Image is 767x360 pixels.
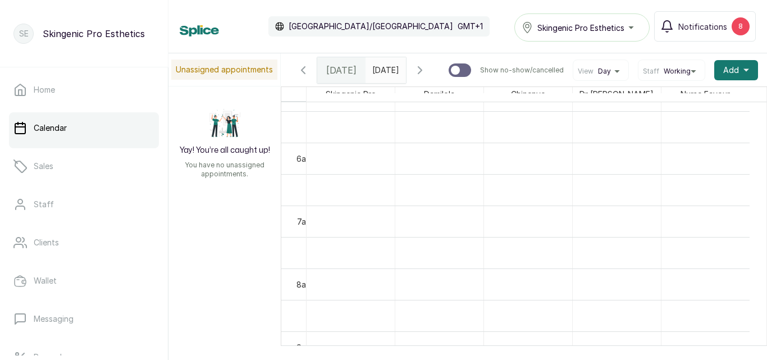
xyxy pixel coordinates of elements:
[480,66,564,75] p: Show no-show/cancelled
[34,237,59,248] p: Clients
[678,21,727,33] span: Notifications
[19,28,29,39] p: SE
[317,57,366,83] div: [DATE]
[180,145,270,156] h2: Yay! You’re all caught up!
[34,84,55,95] p: Home
[34,161,53,172] p: Sales
[578,67,593,76] span: View
[714,60,758,80] button: Add
[643,67,659,76] span: Staff
[509,87,547,101] span: Chinenye
[9,265,159,297] a: Wallet
[326,63,357,77] span: [DATE]
[43,27,145,40] p: Skingenic Pro Esthetics
[9,112,159,144] a: Calendar
[34,275,57,286] p: Wallet
[643,67,700,76] button: StaffWorking
[654,11,756,42] button: Notifications8
[175,161,274,179] p: You have no unassigned appointments.
[289,21,453,32] p: [GEOGRAPHIC_DATA]/[GEOGRAPHIC_DATA]
[9,303,159,335] a: Messaging
[34,313,74,325] p: Messaging
[664,67,691,76] span: Working
[294,279,314,290] div: 8am
[9,189,159,220] a: Staff
[598,67,611,76] span: Day
[577,87,656,101] span: Dr [PERSON_NAME]
[9,74,159,106] a: Home
[171,60,277,80] p: Unassigned appointments
[578,67,624,76] button: ViewDay
[294,153,314,165] div: 6am
[294,341,314,353] div: 9am
[723,65,739,76] span: Add
[422,87,457,101] span: Damilola
[34,122,67,134] p: Calendar
[9,151,159,182] a: Sales
[323,87,378,101] span: Skingenic Pro
[732,17,750,35] div: 8
[678,87,732,101] span: Nurse Favour
[537,22,624,34] span: Skingenic Pro Esthetics
[9,227,159,258] a: Clients
[34,199,54,210] p: Staff
[295,216,314,227] div: 7am
[458,21,483,32] p: GMT+1
[514,13,650,42] button: Skingenic Pro Esthetics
